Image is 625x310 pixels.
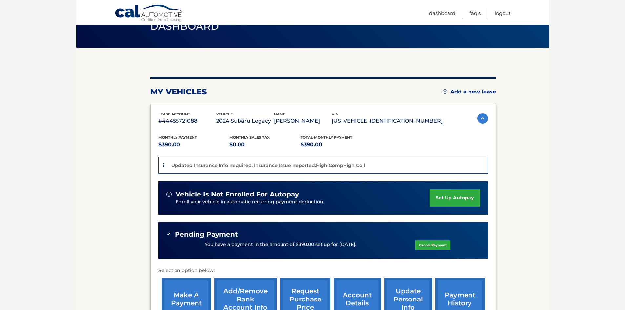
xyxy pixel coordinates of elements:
[216,116,274,126] p: 2024 Subaru Legacy
[158,116,216,126] p: #44455721088
[301,135,352,140] span: Total Monthly Payment
[477,113,488,124] img: accordion-active.svg
[274,112,285,116] span: name
[166,192,172,197] img: alert-white.svg
[443,89,447,94] img: add.svg
[158,140,230,149] p: $390.00
[171,162,365,168] p: Updated Insurance Info Required. Insurance Issue Reported:High CompHigh Coll
[216,112,233,116] span: vehicle
[229,135,270,140] span: Monthly sales Tax
[115,4,184,23] a: Cal Automotive
[430,189,480,207] a: set up autopay
[415,240,450,250] a: Cancel Payment
[274,116,332,126] p: [PERSON_NAME]
[443,89,496,95] a: Add a new lease
[429,8,455,19] a: Dashboard
[158,267,488,275] p: Select an option below:
[495,8,510,19] a: Logout
[158,112,190,116] span: lease account
[332,116,443,126] p: [US_VEHICLE_IDENTIFICATION_NUMBER]
[229,140,301,149] p: $0.00
[166,232,171,236] img: check-green.svg
[176,198,430,206] p: Enroll your vehicle in automatic recurring payment deduction.
[332,112,339,116] span: vin
[469,8,481,19] a: FAQ's
[150,20,219,32] span: Dashboard
[150,87,207,97] h2: my vehicles
[176,190,299,198] span: vehicle is not enrolled for autopay
[158,135,197,140] span: Monthly Payment
[301,140,372,149] p: $390.00
[175,230,238,238] span: Pending Payment
[205,241,356,248] p: You have a payment in the amount of $390.00 set up for [DATE].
